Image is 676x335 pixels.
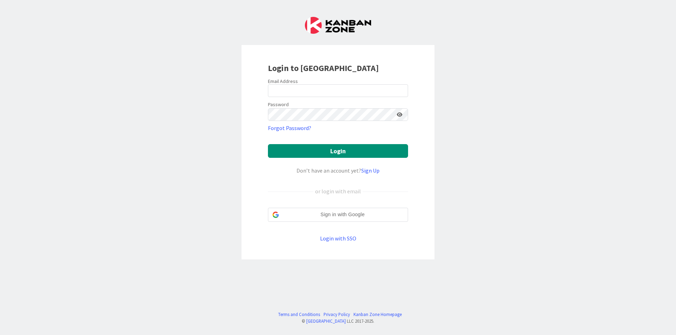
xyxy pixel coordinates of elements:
a: Terms and Conditions [278,311,320,318]
a: Sign Up [361,167,380,174]
b: Login to [GEOGRAPHIC_DATA] [268,63,379,73]
label: Email Address [268,78,298,84]
div: Don’t have an account yet? [268,166,408,175]
div: Sign in with Google [268,208,408,222]
a: [GEOGRAPHIC_DATA] [306,318,346,324]
a: Privacy Policy [324,311,350,318]
div: or login with email [313,187,363,195]
a: Forgot Password? [268,124,311,132]
a: Login with SSO [320,235,356,242]
a: Kanban Zone Homepage [353,311,402,318]
button: Login [268,144,408,158]
span: Sign in with Google [282,211,403,218]
label: Password [268,101,289,108]
img: Kanban Zone [305,17,371,34]
div: © LLC 2017- 2025 . [275,318,402,324]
